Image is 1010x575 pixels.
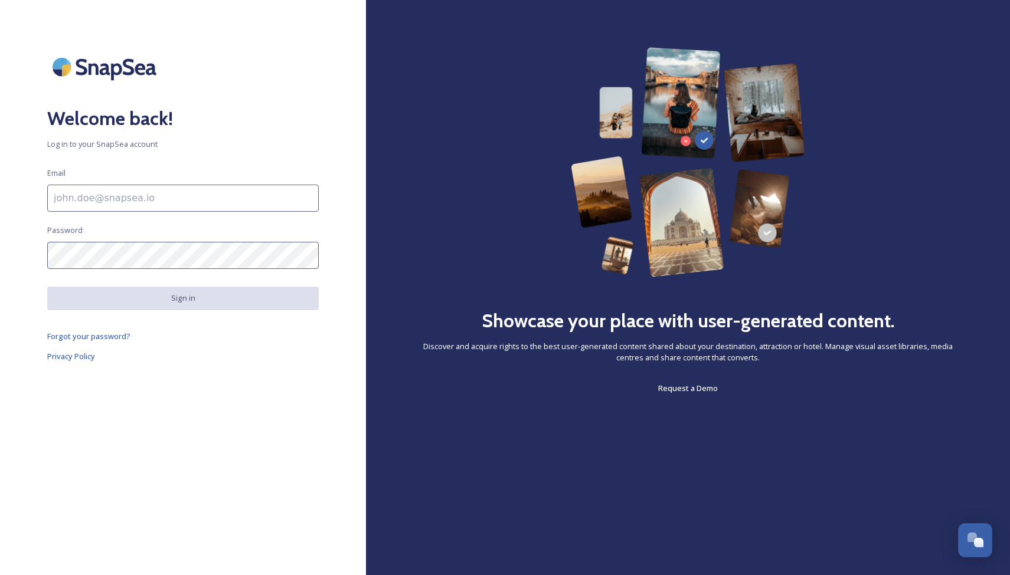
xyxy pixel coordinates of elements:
[47,185,319,212] input: john.doe@snapsea.io
[47,329,319,343] a: Forgot your password?
[482,307,895,335] h2: Showcase your place with user-generated content.
[571,47,806,277] img: 63b42ca75bacad526042e722_Group%20154-p-800.png
[47,139,319,150] span: Log in to your SnapSea account
[47,225,83,236] span: Password
[47,349,319,363] a: Privacy Policy
[413,341,963,363] span: Discover and acquire rights to the best user-generated content shared about your destination, att...
[47,104,319,133] h2: Welcome back!
[47,331,130,341] span: Forgot your password?
[47,287,319,310] button: Sign in
[47,167,66,179] span: Email
[47,47,165,87] img: SnapSea Logo
[658,383,718,393] span: Request a Demo
[658,381,718,395] a: Request a Demo
[47,351,95,362] span: Privacy Policy
[958,523,992,557] button: Open Chat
